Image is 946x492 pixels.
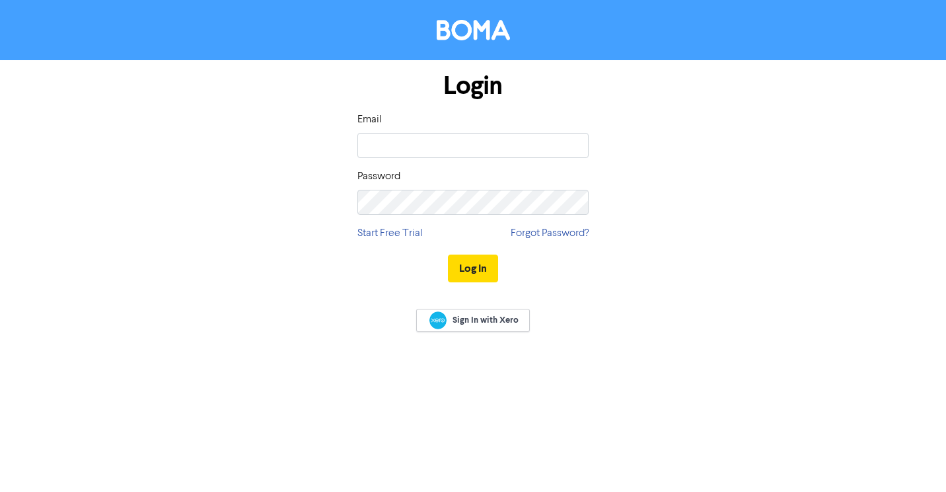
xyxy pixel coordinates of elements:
[357,169,400,184] label: Password
[416,309,530,332] a: Sign In with Xero
[448,255,498,282] button: Log In
[357,71,589,101] h1: Login
[511,225,589,241] a: Forgot Password?
[453,314,519,326] span: Sign In with Xero
[357,225,423,241] a: Start Free Trial
[429,311,447,329] img: Xero logo
[437,20,510,40] img: BOMA Logo
[357,112,382,128] label: Email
